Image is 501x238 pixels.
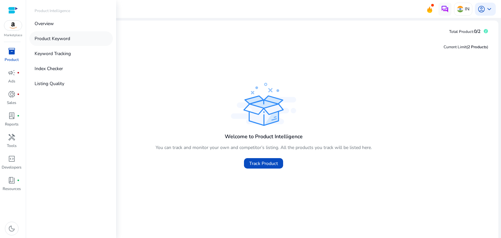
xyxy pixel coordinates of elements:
span: dark_mode [8,225,16,232]
span: fiber_manual_record [17,179,20,182]
p: Overview [35,20,54,27]
p: Product Keyword [35,35,70,42]
span: donut_small [8,90,16,98]
img: track_product.svg [231,83,296,126]
p: Resources [3,186,21,192]
span: inventory_2 [8,47,16,55]
span: campaign [8,69,16,77]
span: 0/2 [474,28,480,35]
p: IN [465,3,469,15]
img: amazon.svg [4,21,22,30]
span: fiber_manual_record [17,93,20,96]
span: book_4 [8,176,16,184]
p: Listing Quality [35,80,64,87]
span: Track Product [249,160,278,167]
span: code_blocks [8,155,16,163]
p: Keyword Tracking [35,50,71,57]
p: Product [5,57,19,63]
span: Total Product: [449,29,474,34]
div: Current Limit ) [444,44,488,50]
p: Tools [7,143,17,149]
p: Product Intelligence [35,8,70,14]
span: keyboard_arrow_down [485,5,493,13]
p: Marketplace [4,33,22,38]
span: lab_profile [8,112,16,120]
h4: Welcome to Product Intelligence [225,134,303,140]
p: Sales [7,100,16,106]
img: in.svg [457,6,463,12]
p: Index Checker [35,65,63,72]
span: (2 Products [466,44,487,50]
p: You can track and monitor your own and competitor’s listing. All the products you track will be l... [156,144,372,151]
p: Ads [8,78,15,84]
span: fiber_manual_record [17,114,20,117]
span: handyman [8,133,16,141]
p: Developers [2,164,22,170]
span: fiber_manual_record [17,71,20,74]
p: Reports [5,121,19,127]
span: account_circle [478,5,485,13]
